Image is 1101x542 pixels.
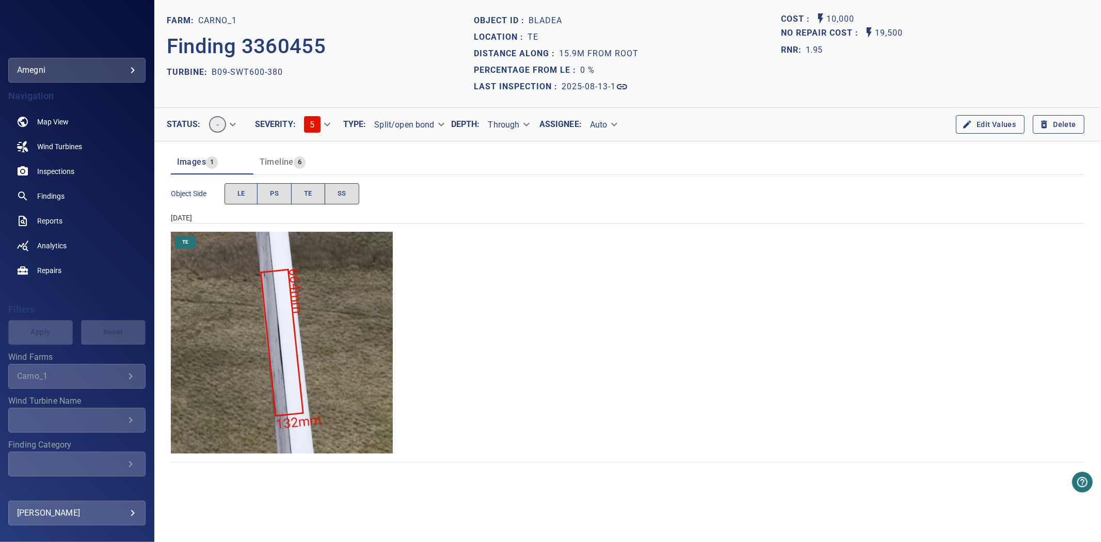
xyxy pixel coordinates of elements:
button: LE [225,183,258,204]
p: Carno_1 [198,14,237,27]
div: Split/open bond [366,116,451,134]
label: Wind Turbine Name [8,397,146,405]
a: analytics noActive [8,233,146,258]
p: 10,000 [827,12,855,26]
p: 2025-08-13-1 [562,81,616,93]
h4: Filters [8,305,146,315]
button: Edit Values [956,115,1024,134]
label: Assignee : [539,120,582,129]
button: TE [291,183,325,204]
span: Inspections [37,166,74,177]
button: SS [325,183,359,204]
span: The ratio of the additional incurred cost of repair in 1 year and the cost of repairing today. Fi... [781,42,823,58]
span: 6 [294,156,306,168]
span: TE [176,238,195,246]
p: TE [528,31,538,43]
button: Delete [1033,115,1084,134]
svg: Auto Cost [815,12,827,25]
p: 1.95 [806,44,823,56]
span: TE [304,188,312,200]
span: SS [338,188,346,200]
div: Through [480,116,536,134]
p: 0 % [580,64,595,76]
div: [PERSON_NAME] [17,505,137,521]
span: Object Side [171,188,225,199]
img: Carno_1/B09-SWT600-380/2025-08-13-1/2025-08-13-1/image14wp17.jpg [171,232,393,454]
img: amegni-logo [53,26,101,36]
div: amegni [17,62,137,78]
span: Repairs [37,265,61,276]
label: Type : [343,120,366,129]
div: Wind Farms [8,364,146,389]
span: 5 [310,120,314,130]
p: Location : [474,31,528,43]
label: Finding Category [8,441,146,449]
span: Images [177,157,206,167]
span: 1 [206,156,218,168]
a: reports noActive [8,209,146,233]
label: Severity : [255,120,296,129]
h1: Cost : [781,14,815,24]
label: Status : [167,120,201,129]
p: TURBINE: [167,66,212,78]
p: FARM: [167,14,198,27]
p: B09-SWT600-380 [212,66,283,78]
label: Wind Farms [8,353,146,361]
p: bladeA [529,14,562,27]
div: Carno_1 [17,371,124,381]
div: objectSide [225,183,359,204]
span: Analytics [37,241,67,251]
span: The base labour and equipment costs to repair the finding. Does not include the loss of productio... [781,12,815,26]
div: - [201,112,243,137]
div: Auto [582,116,624,134]
h1: RNR: [781,44,806,56]
a: repairs noActive [8,258,146,283]
button: PS [257,183,292,204]
a: inspections noActive [8,159,146,184]
span: LE [237,188,245,200]
span: Map View [37,117,69,127]
h1: No Repair Cost : [781,28,863,38]
span: PS [270,188,279,200]
div: [DATE] [171,213,1084,223]
div: amegni [8,58,146,83]
a: windturbines noActive [8,134,146,159]
a: 2025-08-13-1 [562,81,628,93]
span: - [210,120,225,130]
h4: Navigation [8,91,146,101]
span: Reports [37,216,62,226]
p: Last Inspection : [474,81,562,93]
span: Findings [37,191,65,201]
p: Distance along : [474,47,559,60]
a: findings noActive [8,184,146,209]
span: Wind Turbines [37,141,82,152]
a: map noActive [8,109,146,134]
svg: Auto No Repair Cost [863,26,875,39]
label: Depth : [451,120,480,129]
div: 5 [296,112,337,137]
p: Percentage from LE : [474,64,580,76]
span: Projected additional costs incurred by waiting 1 year to repair. This is a function of possible i... [781,26,863,40]
p: Object ID : [474,14,529,27]
div: Wind Turbine Name [8,408,146,433]
span: Timeline [260,157,294,167]
div: Finding Category [8,452,146,476]
p: 19,500 [875,26,903,40]
p: 15.9m from root [559,47,639,60]
p: Finding 3360455 [167,31,326,62]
